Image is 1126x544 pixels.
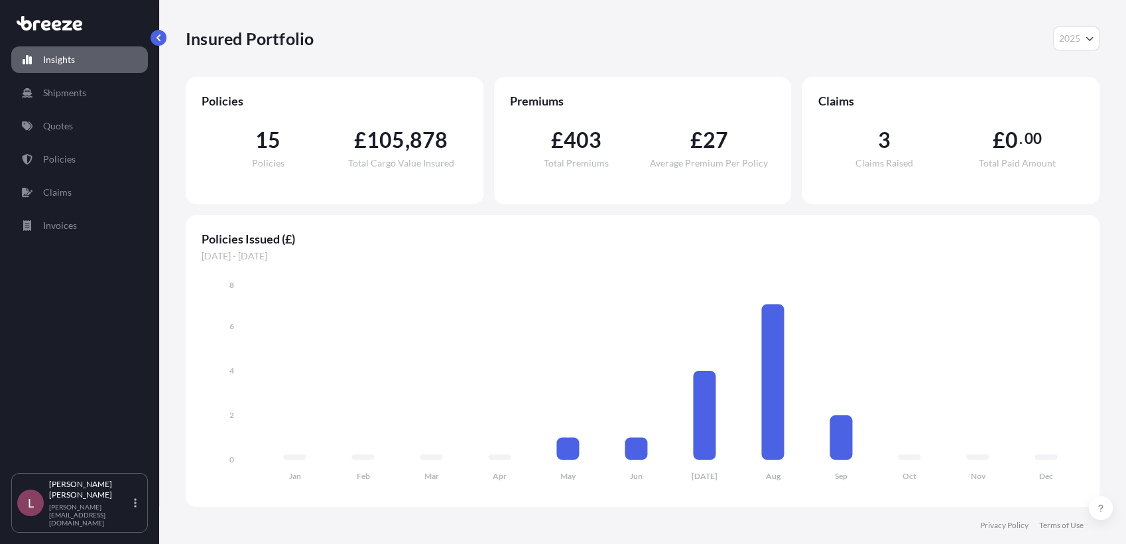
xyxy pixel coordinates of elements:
button: Year Selector [1053,27,1099,50]
span: Policies [252,159,284,168]
span: 27 [703,129,728,151]
a: Insights [11,46,148,73]
tspan: May [560,471,576,481]
p: Claims [43,186,72,199]
span: £ [550,129,563,151]
a: Shipments [11,80,148,106]
span: 2025 [1059,32,1080,45]
span: £ [993,129,1005,151]
tspan: Nov [971,471,986,481]
span: Policies [202,93,468,109]
span: £ [690,129,702,151]
span: 3 [878,129,891,151]
tspan: 0 [229,454,234,464]
p: Shipments [43,86,86,100]
span: 15 [255,129,281,151]
span: Policies Issued (£) [202,231,1084,247]
tspan: [DATE] [692,471,718,481]
p: [PERSON_NAME][EMAIL_ADDRESS][DOMAIN_NAME] [49,503,131,527]
a: Policies [11,146,148,172]
span: £ [354,129,367,151]
span: Average Premium Per Policy [650,159,768,168]
span: Total Premiums [544,159,609,168]
tspan: 8 [229,280,234,290]
tspan: 2 [229,410,234,420]
span: 403 [564,129,602,151]
a: Quotes [11,113,148,139]
span: 878 [410,129,448,151]
tspan: Apr [493,471,507,481]
span: , [405,129,410,151]
tspan: Jan [289,471,301,481]
span: L [28,496,34,510]
tspan: Dec [1039,471,1053,481]
p: Quotes [43,119,73,133]
a: Privacy Policy [980,520,1029,531]
tspan: Mar [424,471,439,481]
tspan: 4 [229,366,234,375]
span: . [1019,133,1023,144]
p: Insights [43,53,75,66]
a: Claims [11,179,148,206]
span: Total Paid Amount [979,159,1056,168]
span: Claims [818,93,1084,109]
span: 00 [1025,133,1042,144]
p: Invoices [43,219,77,232]
span: Claims Raised [855,159,913,168]
tspan: 6 [229,321,234,331]
tspan: Feb [357,471,370,481]
tspan: Aug [766,471,781,481]
span: 105 [367,129,405,151]
span: Total Cargo Value Insured [348,159,454,168]
span: Premiums [510,93,776,109]
tspan: Sep [835,471,847,481]
a: Terms of Use [1039,520,1084,531]
span: [DATE] - [DATE] [202,249,1084,263]
span: 0 [1005,129,1018,151]
p: Insured Portfolio [186,28,314,49]
a: Invoices [11,212,148,239]
tspan: Jun [630,471,643,481]
tspan: Oct [903,471,916,481]
p: [PERSON_NAME] [PERSON_NAME] [49,479,131,500]
p: Policies [43,153,76,166]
